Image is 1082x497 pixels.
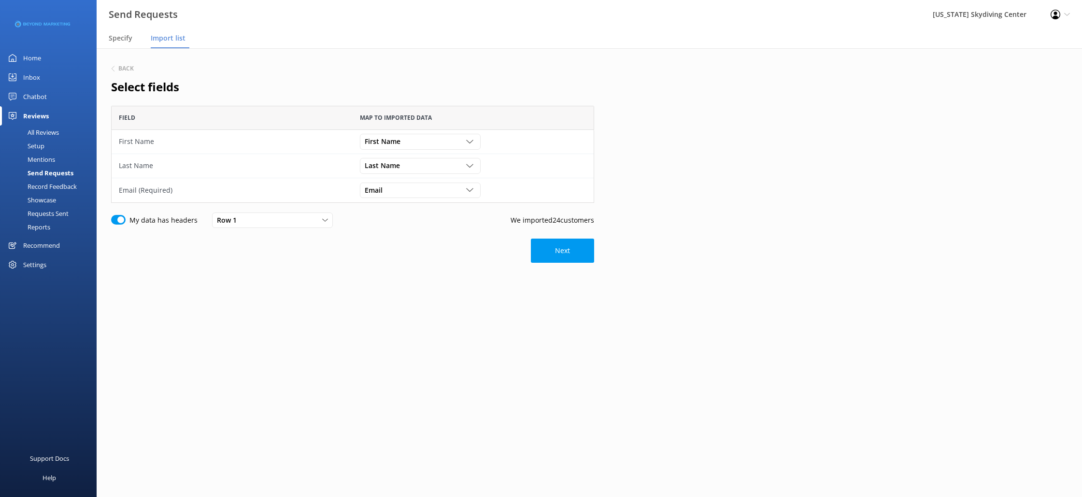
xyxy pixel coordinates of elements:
[119,113,135,122] span: Field
[111,66,134,71] button: Back
[6,207,97,220] a: Requests Sent
[6,153,97,166] a: Mentions
[6,207,69,220] div: Requests Sent
[119,185,345,196] div: Email (Required)
[6,153,55,166] div: Mentions
[43,468,56,487] div: Help
[6,139,44,153] div: Setup
[14,16,70,32] img: 3-1676954853.png
[365,136,406,147] span: First Name
[109,7,178,22] h3: Send Requests
[151,33,185,43] span: Import list
[23,48,41,68] div: Home
[365,185,388,196] span: Email
[30,449,69,468] div: Support Docs
[6,193,56,207] div: Showcase
[118,66,134,71] h6: Back
[360,113,432,122] span: Map to imported data
[23,87,47,106] div: Chatbot
[6,180,77,193] div: Record Feedback
[6,126,59,139] div: All Reviews
[109,33,132,43] span: Specify
[6,126,97,139] a: All Reviews
[6,139,97,153] a: Setup
[6,166,97,180] a: Send Requests
[119,160,345,171] div: Last Name
[217,215,242,226] span: Row 1
[6,180,97,193] a: Record Feedback
[23,236,60,255] div: Recommend
[23,68,40,87] div: Inbox
[111,130,594,202] div: grid
[531,239,594,263] button: Next
[365,160,406,171] span: Last Name
[23,106,49,126] div: Reviews
[511,215,594,226] p: We imported 24 customers
[6,220,97,234] a: Reports
[119,136,345,147] div: First Name
[23,255,46,274] div: Settings
[129,215,198,226] label: My data has headers
[6,193,97,207] a: Showcase
[111,78,594,96] h2: Select fields
[6,220,50,234] div: Reports
[6,166,73,180] div: Send Requests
